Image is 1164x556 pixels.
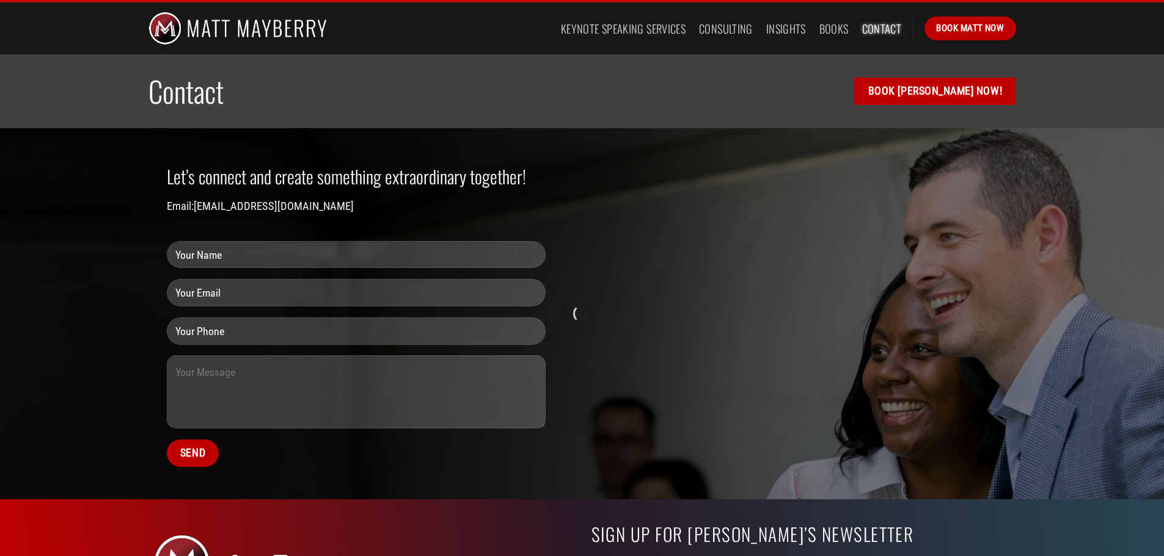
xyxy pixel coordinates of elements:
[868,82,1002,100] span: Book [PERSON_NAME] Now!
[167,229,546,478] form: Contact form
[854,78,1016,105] a: Book [PERSON_NAME] Now!
[936,21,1004,35] span: Book Matt Now
[699,18,753,40] a: Consulting
[148,70,224,112] span: Contact
[819,18,849,40] a: Books
[148,2,328,54] img: Matt Mayberry
[167,279,546,306] input: Your Email
[766,18,806,40] a: Insights
[591,524,1016,545] h2: Sign up for [PERSON_NAME]’s Newsletter
[167,165,546,188] h2: Let’s connect and create something extraordinary together!
[167,317,546,345] input: Your Phone
[561,18,686,40] a: Keynote Speaking Services
[167,439,219,467] input: Send
[167,241,546,269] input: Your Name
[862,18,902,40] a: Contact
[924,16,1016,40] a: Book Matt Now
[194,200,354,212] a: [EMAIL_ADDRESS][DOMAIN_NAME]
[167,197,546,215] p: Email:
